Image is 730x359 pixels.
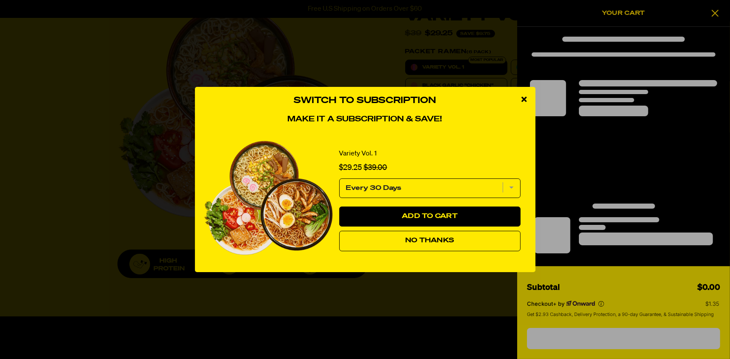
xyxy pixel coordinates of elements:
select: subscription frequency [339,178,521,198]
button: No Thanks [339,231,521,251]
button: Add to Cart [339,207,521,227]
div: 1 of 1 [203,132,527,264]
span: $39.00 [364,164,387,172]
div: Switch to Subscription [203,132,527,264]
span: Add to Cart [402,213,458,220]
span: $29.25 [339,164,362,172]
h4: Make it a subscription & save! [203,115,527,124]
img: View Variety Vol. 1 [203,141,333,255]
a: Variety Vol. 1 [339,149,377,158]
h3: Switch to Subscription [203,95,527,106]
div: close modal [513,87,535,112]
span: No Thanks [405,237,454,244]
